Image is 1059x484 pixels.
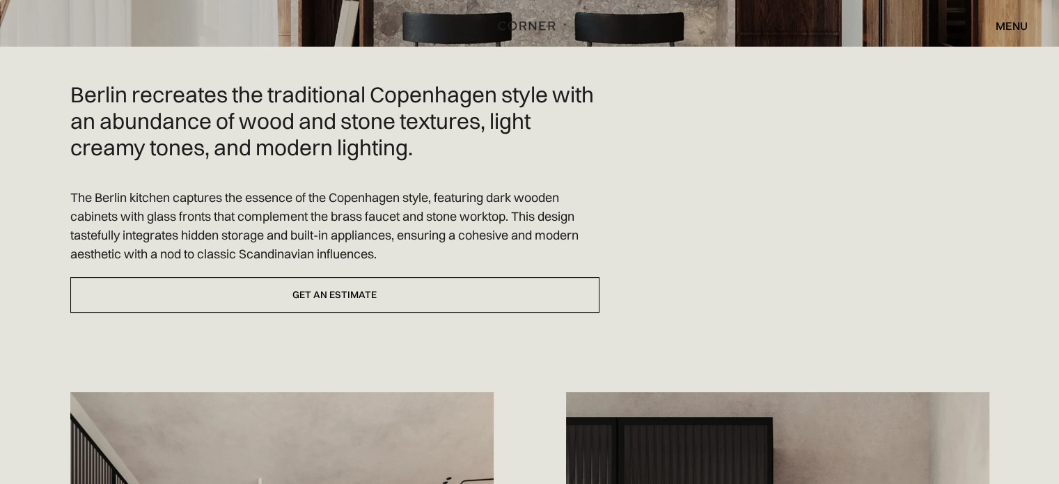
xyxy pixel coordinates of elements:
h2: Berlin recreates the traditional Copenhagen style with an abundance of wood and stone textures, l... [70,81,599,160]
a: Get an estimate [70,277,599,313]
a: home [493,17,565,35]
div: menu [982,14,1028,38]
p: The Berlin kitchen captures the essence of the Copenhagen style, featuring dark wooden cabinets w... [70,188,599,263]
div: menu [996,20,1028,31]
